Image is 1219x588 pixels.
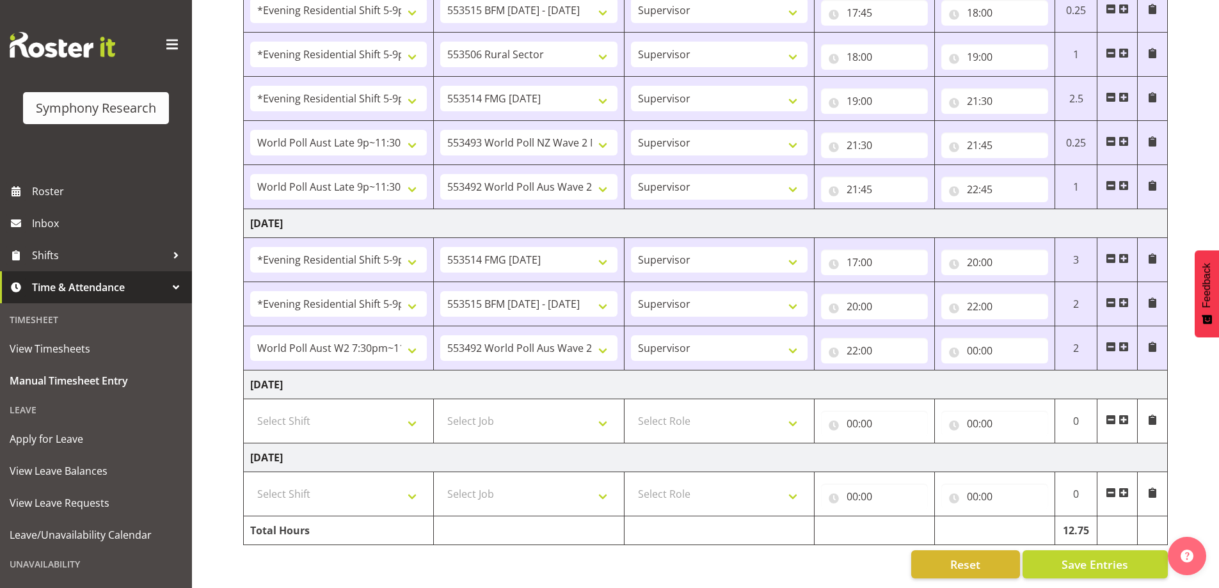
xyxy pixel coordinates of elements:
span: Leave/Unavailability Calendar [10,525,182,544]
td: 0 [1055,472,1097,516]
button: Reset [911,550,1020,578]
input: Click to select... [941,294,1048,319]
input: Click to select... [941,484,1048,509]
input: Click to select... [821,177,928,202]
span: View Leave Balances [10,461,182,481]
input: Click to select... [821,484,928,509]
input: Click to select... [821,44,928,70]
td: 2 [1055,326,1097,370]
td: [DATE] [244,370,1168,399]
input: Click to select... [941,338,1048,363]
span: View Timesheets [10,339,182,358]
input: Click to select... [821,132,928,158]
div: Timesheet [3,306,189,333]
a: Apply for Leave [3,423,189,455]
td: 12.75 [1055,516,1097,545]
a: Leave/Unavailability Calendar [3,519,189,551]
span: Apply for Leave [10,429,182,449]
span: Feedback [1201,263,1213,308]
span: View Leave Requests [10,493,182,513]
td: [DATE] [244,443,1168,472]
td: 1 [1055,165,1097,209]
span: Roster [32,182,186,201]
td: 2 [1055,282,1097,326]
td: 2.5 [1055,77,1097,121]
button: Save Entries [1023,550,1168,578]
td: 3 [1055,238,1097,282]
td: Total Hours [244,516,434,545]
span: Shifts [32,246,166,265]
img: Rosterit website logo [10,32,115,58]
span: Time & Attendance [32,278,166,297]
input: Click to select... [821,411,928,436]
input: Click to select... [941,132,1048,158]
input: Click to select... [821,250,928,275]
td: 0.25 [1055,121,1097,165]
div: Leave [3,397,189,423]
span: Reset [950,556,980,573]
span: Inbox [32,214,186,233]
span: Manual Timesheet Entry [10,371,182,390]
input: Click to select... [941,411,1048,436]
a: Manual Timesheet Entry [3,365,189,397]
input: Click to select... [821,338,928,363]
div: Symphony Research [36,99,156,118]
input: Click to select... [941,44,1048,70]
input: Click to select... [821,88,928,114]
a: View Timesheets [3,333,189,365]
a: View Leave Requests [3,487,189,519]
img: help-xxl-2.png [1181,550,1193,562]
div: Unavailability [3,551,189,577]
input: Click to select... [941,88,1048,114]
td: [DATE] [244,209,1168,238]
a: View Leave Balances [3,455,189,487]
input: Click to select... [941,177,1048,202]
button: Feedback - Show survey [1195,250,1219,337]
span: Save Entries [1062,556,1128,573]
input: Click to select... [821,294,928,319]
td: 1 [1055,33,1097,77]
input: Click to select... [941,250,1048,275]
td: 0 [1055,399,1097,443]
